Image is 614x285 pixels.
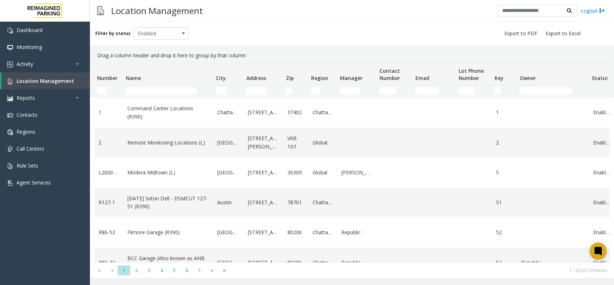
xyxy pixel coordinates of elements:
[517,84,589,97] td: Owner Filter
[504,30,537,37] span: Export to PDF
[181,266,193,275] span: Page 6
[313,108,333,116] a: Chattanooga
[216,75,226,81] span: City
[581,7,605,14] a: Logout
[313,199,333,206] a: Chattanooga
[99,259,119,267] a: R86-23
[413,84,456,97] td: Email Filter
[127,228,209,236] a: Filmore Garage (R390)
[287,259,304,267] a: 80206
[207,268,217,273] span: Go to the next page
[17,179,51,186] span: Agent Services
[7,180,13,186] img: 'icon'
[217,139,239,147] a: [GEOGRAPHIC_DATA]
[127,195,209,211] a: [DATE] Seton Dell - DSMCUT 127-51 (R390)
[546,30,581,37] span: Export to Excel
[17,44,42,50] span: Monitoring
[313,169,333,177] a: Global
[7,163,13,169] img: 'icon'
[126,87,196,94] input: Name Filter
[7,62,13,67] img: 'icon'
[496,108,513,116] a: 1
[379,67,400,81] span: Contact Number
[235,267,607,273] kendo-pager-info: 1 - 20 of 129 items
[127,254,209,271] a: BCC Garage (Also known as ANB Garage) (R390)
[7,129,13,135] img: 'icon'
[99,139,119,147] a: 2
[193,266,206,275] span: Page 7
[216,87,227,94] input: City Filter
[97,75,118,81] span: Number
[287,199,304,206] a: 78701
[155,266,168,275] span: Page 4
[99,108,119,116] a: 1
[127,169,209,177] a: Modera Midtown (L)
[496,169,513,177] a: 5
[287,108,304,116] a: 37402
[217,108,239,116] a: Chattanooga
[313,139,333,147] a: Global
[217,199,239,206] a: Austin
[7,45,13,50] img: 'icon'
[543,28,583,39] button: Export to Excel
[593,199,610,206] a: Enabled
[459,67,484,81] span: Lot Phone Number
[7,95,13,101] img: 'icon'
[99,169,119,177] a: L20000500
[248,169,279,177] a: [STREET_ADDRESS]
[246,87,267,94] input: Address Filter
[593,139,610,147] a: Enabled
[17,94,35,101] span: Reports
[308,84,337,97] td: Region Filter
[377,84,413,97] td: Contact Number Filter
[220,268,229,273] span: Go to the last page
[492,84,517,97] td: Key Filter
[340,75,363,81] span: Manager
[496,259,513,267] a: 53
[7,79,13,84] img: 'icon'
[108,2,206,19] h3: Location Management
[287,228,304,236] a: 80206
[341,169,372,177] a: [PERSON_NAME]
[286,75,294,81] span: Zip
[495,75,504,81] span: Key
[379,87,396,94] input: Contact Number Filter
[495,87,500,94] input: Key Filter
[17,27,42,34] span: Dashboard
[340,87,360,94] input: Manager Filter
[97,2,104,19] img: pageIcon
[313,228,333,236] a: Chattanooga
[287,134,304,151] a: V6B 1G1
[127,104,209,121] a: Command Center Locations (R390)
[97,87,106,94] input: Number Filter
[17,111,37,118] span: Contacts
[248,259,279,267] a: [STREET_ADDRESS]
[127,139,209,147] a: Remote Monitoring Locations (L)
[126,75,141,81] span: Name
[213,84,244,97] td: City Filter
[337,84,377,97] td: Manager Filter
[17,128,35,135] span: Regions
[95,30,131,37] label: Filter by status
[1,72,90,89] a: Location Management
[593,259,610,267] a: Enabled
[593,169,610,177] a: Enabled
[7,28,13,34] img: 'icon'
[593,108,610,116] a: Enabled
[217,259,239,267] a: [GEOGRAPHIC_DATA]
[90,62,614,262] div: Data table
[7,112,13,118] img: 'icon'
[17,162,38,169] span: Rule Sets
[218,266,231,276] span: Go to the last page
[244,84,283,97] td: Address Filter
[415,87,439,94] input: Email Filter
[341,259,372,267] a: Republic
[313,259,333,267] a: Chattanooga
[311,75,328,81] span: Region
[217,228,239,236] a: [GEOGRAPHIC_DATA]
[248,199,279,206] a: [STREET_ADDRESS]
[17,145,44,152] span: Call Centers
[248,134,279,151] a: [STREET_ADDRESS][PERSON_NAME]
[134,28,178,39] span: Enabled
[521,259,585,267] a: Republic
